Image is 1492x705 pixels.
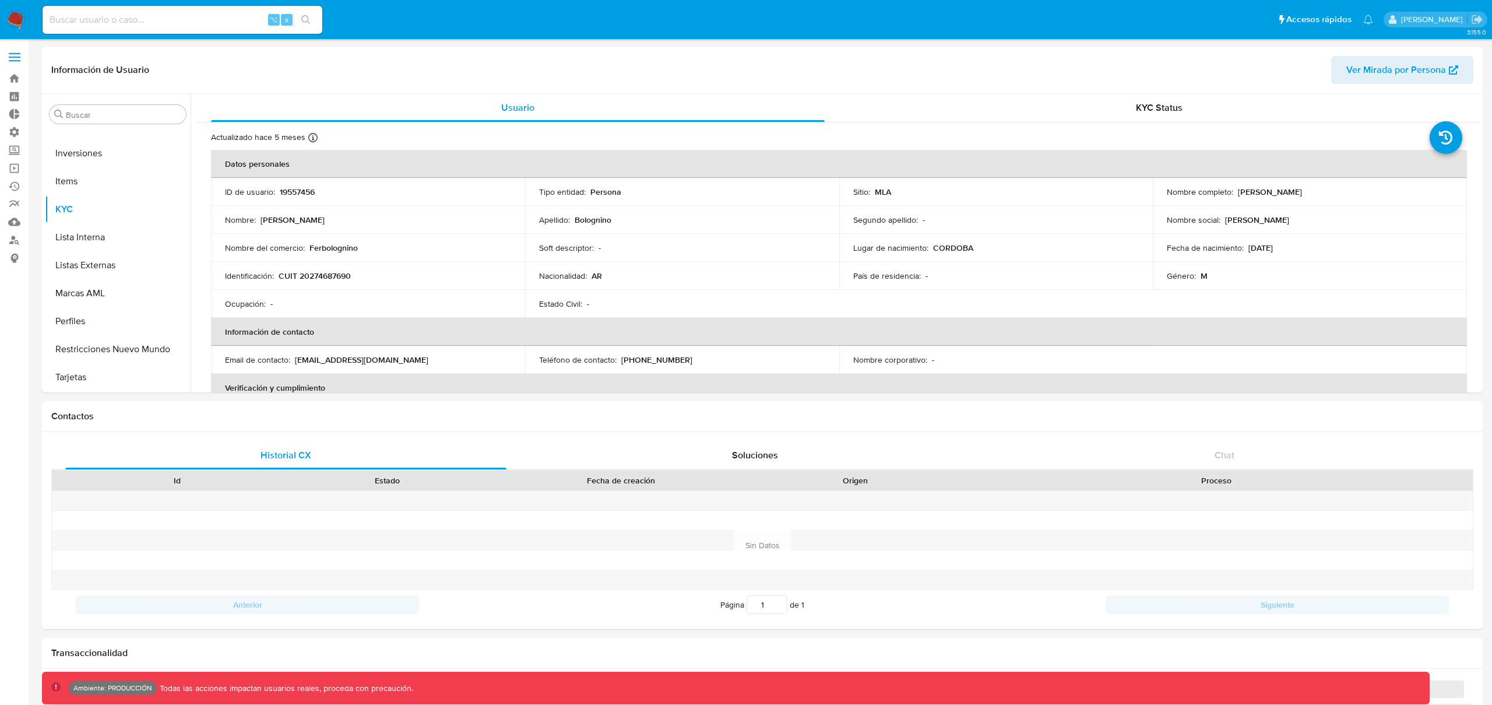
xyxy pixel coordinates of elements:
[211,132,305,143] p: Actualizado hace 5 meses
[45,363,191,391] button: Tarjetas
[621,355,692,365] p: [PHONE_NUMBER]
[1167,243,1244,253] p: Fecha de nacimiento :
[1346,56,1446,84] span: Ver Mirada por Persona
[1167,187,1233,197] p: Nombre completo :
[45,279,191,307] button: Marcas AML
[1225,215,1289,225] p: [PERSON_NAME]
[539,243,594,253] p: Soft descriptor :
[45,251,191,279] button: Listas Externas
[968,475,1465,486] div: Proceso
[285,14,288,25] span: s
[853,243,928,253] p: Lugar de nacimiento :
[599,243,601,253] p: -
[225,299,266,309] p: Ocupación :
[45,307,191,335] button: Perfiles
[45,223,191,251] button: Lista Interna
[45,335,191,363] button: Restricciones Nuevo Mundo
[1201,271,1208,281] p: M
[539,187,586,197] p: Tipo entidad :
[45,195,191,223] button: KYC
[45,139,191,167] button: Inversiones
[539,215,570,225] p: Apellido :
[1471,13,1483,26] a: Salir
[1286,13,1352,26] span: Accesos rápidos
[875,187,891,197] p: MLA
[853,355,927,365] p: Nombre corporativo :
[261,448,311,462] span: Historial CX
[225,271,274,281] p: Identificación :
[51,64,149,76] h1: Información de Usuario
[732,448,778,462] span: Soluciones
[539,299,582,309] p: Estado Civil :
[45,167,191,195] button: Items
[80,475,274,486] div: Id
[211,374,1467,402] th: Verificación y cumplimiento
[720,595,804,614] span: Página de
[933,243,973,253] p: CORDOBA
[590,187,621,197] p: Persona
[1167,271,1196,281] p: Género :
[66,110,181,120] input: Buscar
[225,243,305,253] p: Nombre del comercio :
[575,215,611,225] p: Bolognino
[290,475,484,486] div: Estado
[1401,14,1467,25] p: fernando.bolognino@mercadolibre.com
[853,215,918,225] p: Segundo apellido :
[51,647,1473,659] h1: Transaccionalidad
[932,355,934,365] p: -
[1363,15,1373,24] a: Notificaciones
[539,355,617,365] p: Teléfono de contacto :
[157,683,413,694] p: Todas las acciones impactan usuarios reales, proceda con precaución.
[54,110,64,119] button: Buscar
[280,187,315,197] p: 19557456
[43,12,322,27] input: Buscar usuario o caso...
[539,271,587,281] p: Nacionalidad :
[758,475,952,486] div: Origen
[1331,56,1473,84] button: Ver Mirada por Persona
[1248,243,1273,253] p: [DATE]
[1238,187,1302,197] p: [PERSON_NAME]
[1136,101,1183,114] span: KYC Status
[225,187,275,197] p: ID de usuario :
[1215,448,1234,462] span: Chat
[501,101,534,114] span: Usuario
[853,187,870,197] p: Sitio :
[926,271,928,281] p: -
[592,271,602,281] p: AR
[279,271,351,281] p: CUIT 20274687690
[500,475,742,486] div: Fecha de creación
[225,355,290,365] p: Email de contacto :
[801,599,804,611] span: 1
[295,355,428,365] p: [EMAIL_ADDRESS][DOMAIN_NAME]
[270,299,273,309] p: -
[309,243,358,253] p: Ferbolognino
[73,686,152,690] p: Ambiente: PRODUCCIÓN
[1167,215,1220,225] p: Nombre social :
[211,318,1467,346] th: Información de contacto
[51,411,1473,422] h1: Contactos
[225,215,256,225] p: Nombre :
[269,14,278,25] span: ⌥
[294,12,318,28] button: search-icon
[587,299,589,309] p: -
[853,271,921,281] p: País de residencia :
[76,595,419,614] button: Anterior
[1106,595,1449,614] button: Siguiente
[261,215,325,225] p: [PERSON_NAME]
[211,150,1467,178] th: Datos personales
[923,215,925,225] p: -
